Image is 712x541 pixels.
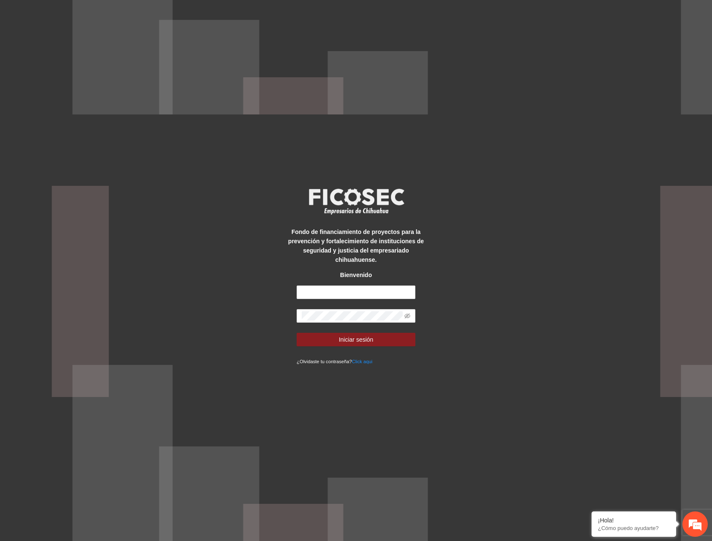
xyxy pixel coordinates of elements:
[352,359,373,364] a: Click aqui
[404,313,410,319] span: eye-invisible
[297,359,372,364] small: ¿Olvidaste tu contraseña?
[297,333,415,346] button: Iniciar sesión
[598,517,670,524] div: ¡Hola!
[288,228,424,263] strong: Fondo de financiamiento de proyectos para la prevención y fortalecimiento de instituciones de seg...
[339,335,374,344] span: Iniciar sesión
[303,186,409,217] img: logo
[598,525,670,531] p: ¿Cómo puedo ayudarte?
[340,272,372,278] strong: Bienvenido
